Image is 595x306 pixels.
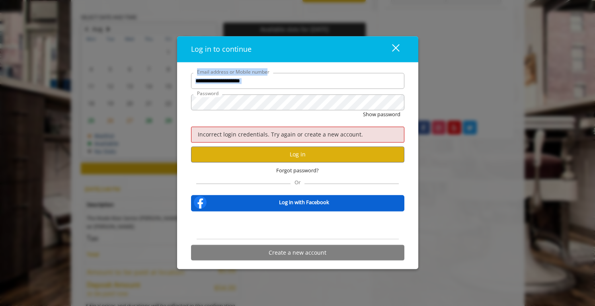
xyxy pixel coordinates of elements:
[191,245,404,261] button: Create a new account
[191,95,404,111] input: Password
[279,198,329,207] b: Log in with Facebook
[377,41,404,57] button: close dialog
[191,45,252,54] span: Log in to continue
[191,147,404,162] button: Log in
[363,111,400,119] button: Show password
[257,217,338,234] iframe: Sign in with Google Button
[192,195,208,210] img: facebook-logo
[193,90,222,97] label: Password
[191,73,404,89] input: Email address or Mobile number
[291,179,304,186] span: Or
[276,166,319,175] span: Forgot password?
[193,68,273,76] label: Email address or Mobile number
[198,131,363,138] span: Incorrect login credentials. Try again or create a new account.
[383,43,399,55] div: close dialog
